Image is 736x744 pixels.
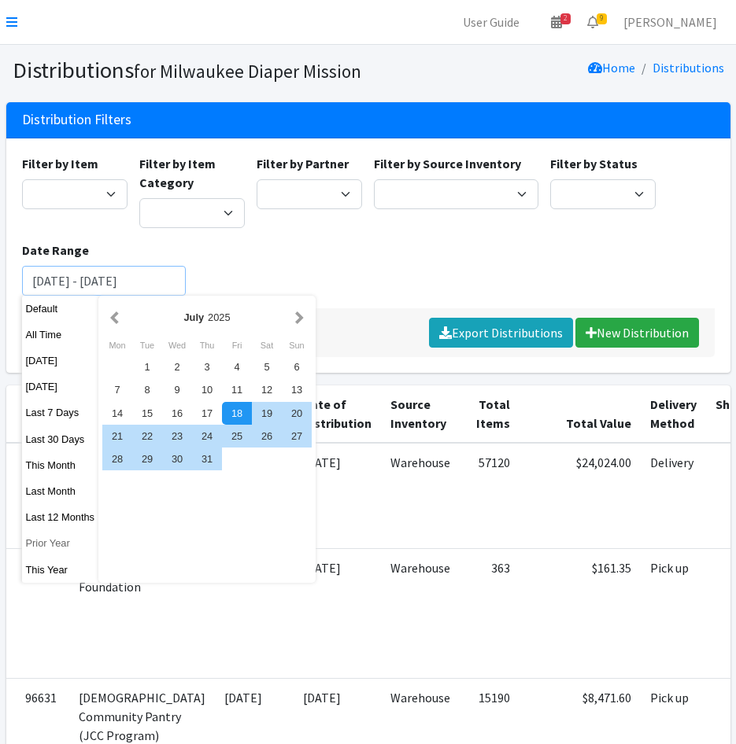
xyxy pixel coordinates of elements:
[132,402,162,425] div: 15
[222,402,252,425] div: 18
[192,425,222,448] div: 24
[6,385,69,443] th: ID
[641,443,706,549] td: Delivery
[69,548,215,678] td: [PERSON_NAME] Foundation
[252,402,282,425] div: 19
[222,425,252,448] div: 25
[162,402,192,425] div: 16
[132,448,162,470] div: 29
[132,378,162,401] div: 8
[22,112,131,128] h3: Distribution Filters
[102,335,132,355] div: Monday
[588,60,635,76] a: Home
[208,311,230,323] span: 2025
[641,385,706,443] th: Delivery Method
[294,443,381,549] td: [DATE]
[162,425,192,448] div: 23
[192,448,222,470] div: 31
[13,57,363,84] h1: Distributions
[162,378,192,401] div: 9
[22,349,99,372] button: [DATE]
[252,335,282,355] div: Saturday
[22,266,187,296] input: January 1, 2011 - December 31, 2011
[22,428,99,451] button: Last 30 Days
[560,13,571,24] span: 2
[282,402,312,425] div: 20
[381,385,460,443] th: Source Inventory
[102,402,132,425] div: 14
[520,548,641,678] td: $161.35
[252,378,282,401] div: 12
[257,154,349,173] label: Filter by Partner
[222,335,252,355] div: Friday
[192,355,222,378] div: 3
[134,60,361,83] small: for Milwaukee Diaper Mission
[192,378,222,401] div: 10
[520,443,641,549] td: $24,024.00
[252,425,282,448] div: 26
[550,154,638,173] label: Filter by Status
[102,378,132,401] div: 7
[575,318,699,348] a: New Distribution
[450,6,532,38] a: User Guide
[6,443,69,549] td: 96785
[460,443,520,549] td: 57120
[132,335,162,355] div: Tuesday
[215,548,294,678] td: [DATE]
[162,355,192,378] div: 2
[520,385,641,443] th: Total Value
[381,443,460,549] td: Warehouse
[597,13,607,24] span: 9
[282,355,312,378] div: 6
[22,480,99,503] button: Last Month
[102,425,132,448] div: 21
[538,6,575,38] a: 2
[294,385,381,443] th: Date of Distribution
[22,401,99,424] button: Last 7 Days
[282,425,312,448] div: 27
[460,548,520,678] td: 363
[22,558,99,581] button: This Year
[252,355,282,378] div: 5
[162,448,192,470] div: 30
[6,548,69,678] td: 96469
[222,378,252,401] div: 11
[282,335,312,355] div: Sunday
[22,532,99,554] button: Prior Year
[222,355,252,378] div: 4
[22,454,99,477] button: This Month
[22,375,99,398] button: [DATE]
[22,323,99,346] button: All Time
[653,60,724,76] a: Distributions
[282,378,312,401] div: 13
[139,154,245,192] label: Filter by Item Category
[192,402,222,425] div: 17
[183,311,204,323] strong: July
[102,448,132,470] div: 28
[192,335,222,355] div: Thursday
[22,297,99,320] button: Default
[611,6,730,38] a: [PERSON_NAME]
[132,425,162,448] div: 22
[22,154,98,173] label: Filter by Item
[162,335,192,355] div: Wednesday
[429,318,573,348] a: Export Distributions
[641,548,706,678] td: Pick up
[374,154,521,173] label: Filter by Source Inventory
[381,548,460,678] td: Warehouse
[22,506,99,529] button: Last 12 Months
[575,6,611,38] a: 9
[460,385,520,443] th: Total Items
[132,355,162,378] div: 1
[22,241,89,260] label: Date Range
[294,548,381,678] td: [DATE]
